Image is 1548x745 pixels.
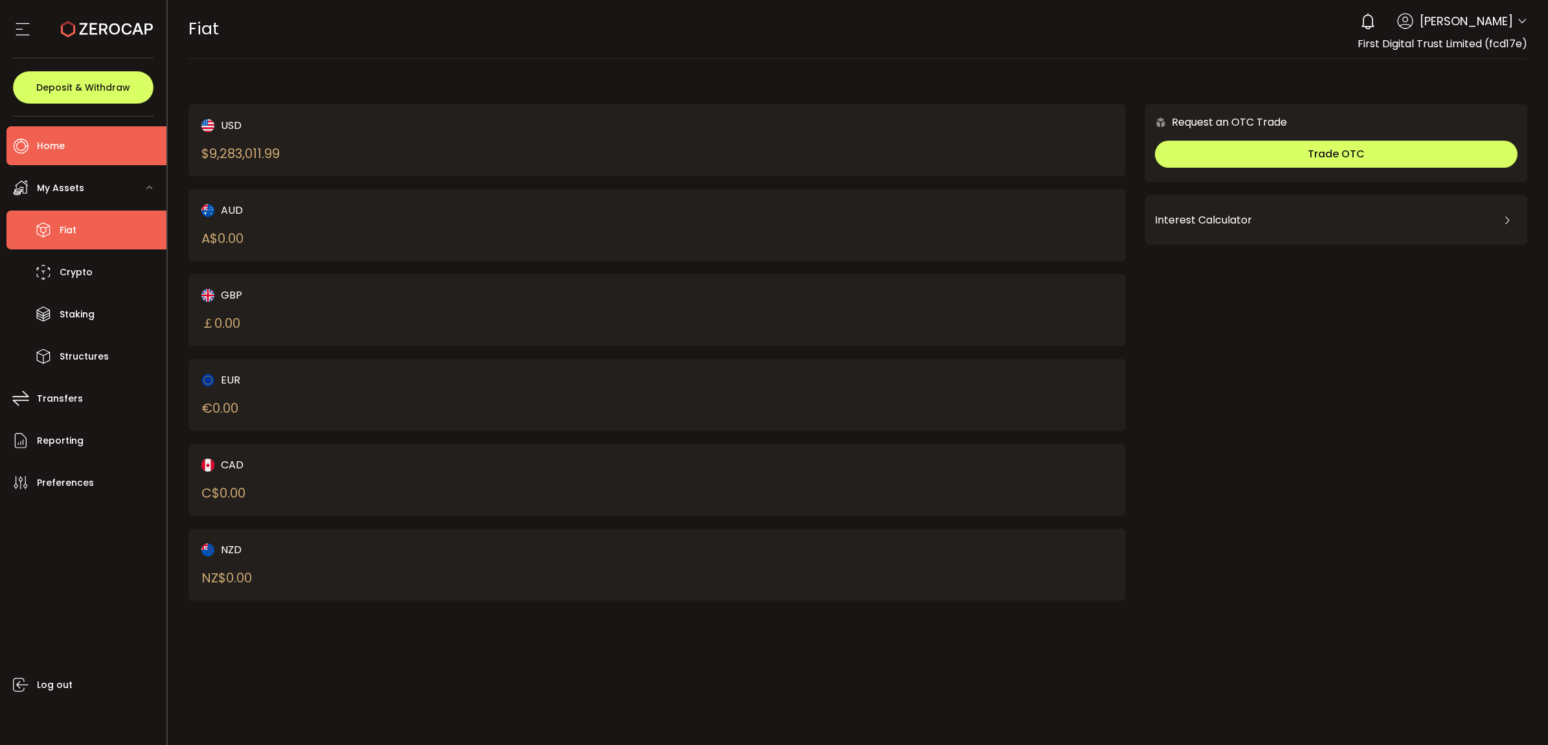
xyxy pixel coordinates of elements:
iframe: Chat Widget [1483,683,1548,745]
div: Interest Calculator [1155,205,1518,236]
span: First Digital Trust Limited (fcd17e) [1358,36,1527,51]
span: Reporting [37,431,84,450]
img: usd_portfolio.svg [201,119,214,132]
span: Transfers [37,389,83,408]
div: EUR [201,372,611,388]
span: Deposit & Withdraw [36,83,130,92]
div: Request an OTC Trade [1145,114,1287,130]
div: NZ$ 0.00 [201,568,252,588]
div: C$ 0.00 [201,483,245,503]
div: AUD [201,202,611,218]
button: Deposit & Withdraw [13,71,154,104]
div: € 0.00 [201,398,238,418]
div: GBP [201,287,611,303]
span: Preferences [37,474,94,492]
span: Log out [37,676,73,694]
div: CAD [201,457,611,473]
span: [PERSON_NAME] [1420,12,1513,30]
div: A$ 0.00 [201,229,244,248]
span: Fiat [188,17,219,40]
span: Home [37,137,65,155]
div: ￡ 0.00 [201,314,240,333]
span: Trade OTC [1308,146,1365,161]
div: USD [201,117,611,133]
div: $ 9,283,011.99 [201,144,280,163]
span: My Assets [37,179,84,198]
span: Crypto [60,263,93,282]
div: NZD [201,542,611,558]
button: Trade OTC [1155,141,1518,168]
img: eur_portfolio.svg [201,374,214,387]
img: 6nGpN7MZ9FLuBP83NiajKbTRY4UzlzQtBKtCrLLspmCkSvCZHBKvY3NxgQaT5JnOQREvtQ257bXeeSTueZfAPizblJ+Fe8JwA... [1155,117,1167,128]
img: cad_portfolio.svg [201,459,214,472]
img: nzd_portfolio.svg [201,544,214,556]
span: Fiat [60,221,76,240]
span: Staking [60,305,95,324]
img: aud_portfolio.svg [201,204,214,217]
img: gbp_portfolio.svg [201,289,214,302]
span: Structures [60,347,109,366]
